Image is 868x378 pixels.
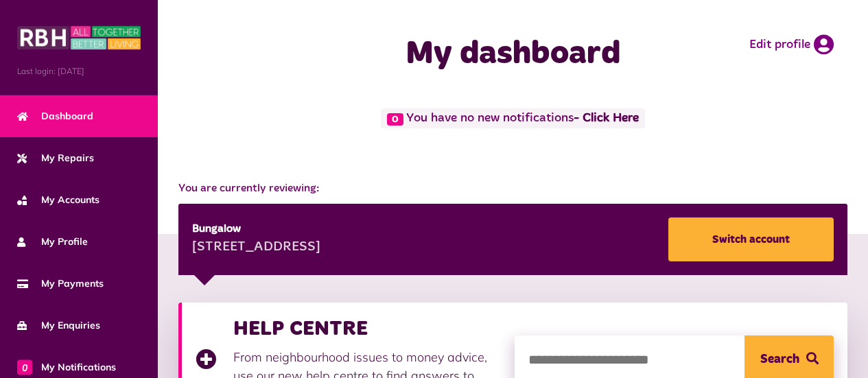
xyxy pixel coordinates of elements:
span: My Notifications [17,360,116,375]
img: MyRBH [17,24,141,51]
span: You are currently reviewing: [178,180,847,197]
a: Edit profile [749,34,834,55]
span: 0 [17,359,32,375]
span: 0 [387,113,403,126]
span: You have no new notifications [381,108,645,128]
span: My Profile [17,235,88,249]
div: [STREET_ADDRESS] [192,237,320,258]
span: Dashboard [17,109,93,123]
span: My Repairs [17,151,94,165]
span: My Enquiries [17,318,100,333]
div: Bungalow [192,221,320,237]
a: Switch account [668,217,834,261]
span: My Payments [17,276,104,291]
span: Last login: [DATE] [17,65,141,78]
h1: My dashboard [349,34,677,74]
h3: HELP CENTRE [233,316,501,341]
a: - Click Here [574,113,639,125]
span: My Accounts [17,193,99,207]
